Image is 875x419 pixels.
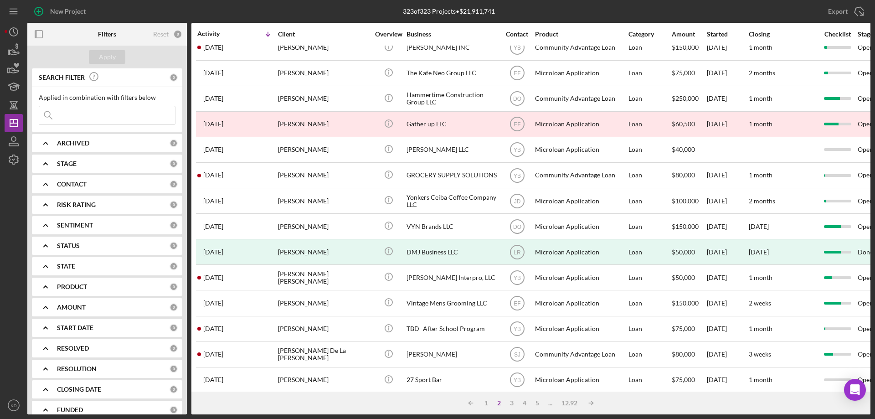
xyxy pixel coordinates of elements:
text: YB [513,172,520,179]
div: Community Advantage Loan [535,342,626,367]
div: 4 [518,399,531,407]
div: [DATE] [707,214,748,238]
time: 1 month [749,94,772,102]
div: 0 [170,139,178,147]
div: 0 [170,201,178,209]
div: Microloan Application [535,189,626,213]
div: 0 [170,303,178,311]
b: RESOLUTION [57,365,97,372]
time: 2025-08-17 22:46 [203,197,223,205]
time: 1 month [749,325,772,332]
div: $60,500 [672,112,706,136]
div: Microloan Application [535,368,626,392]
button: New Project [27,2,95,21]
b: CLOSING DATE [57,386,101,393]
div: Microloan Application [535,291,626,315]
div: Amount [672,31,706,38]
div: [DATE] [707,61,748,85]
time: 1 month [749,43,772,51]
div: 1 [480,399,493,407]
time: 2025-08-19 14:36 [203,146,223,153]
div: Product [535,31,626,38]
div: Loan [628,87,671,111]
div: $80,000 [672,342,706,367]
div: 0 [170,365,178,373]
div: Category [628,31,671,38]
div: The Kafe Neo Group LLC [407,61,498,85]
div: 12.92 [557,399,582,407]
div: 0 [170,180,178,188]
div: [PERSON_NAME] [278,368,369,392]
div: Loan [628,61,671,85]
div: [DATE] [707,112,748,136]
button: Export [819,2,870,21]
time: 1 month [749,274,772,281]
div: [DATE] [707,265,748,290]
div: $80,000 [672,163,706,187]
text: YB [513,274,520,281]
div: $50,000 [672,240,706,264]
div: Hammertime Construction Group LLC [407,87,498,111]
b: STATE [57,263,75,270]
div: $150,000 [672,214,706,238]
div: 0 [170,406,178,414]
div: Microloan Application [535,61,626,85]
div: Business [407,31,498,38]
time: 1 month [749,171,772,179]
text: KD [10,403,16,408]
div: Microloan Application [535,112,626,136]
time: 2 months [749,197,775,205]
div: [PERSON_NAME] [278,240,369,264]
time: 2025-08-19 16:42 [203,95,223,102]
div: 0 [170,283,178,291]
b: STATUS [57,242,80,249]
div: [DATE] [707,291,748,315]
div: 5 [531,399,544,407]
div: 0 [170,344,178,352]
div: Apply [99,50,116,64]
div: Vintage Mens Grooming LLC [407,291,498,315]
div: 0 [173,30,182,39]
div: $40,000 [672,138,706,162]
div: New Project [50,2,86,21]
div: $75,000 [672,317,706,341]
div: Activity [197,30,237,37]
div: Loan [628,163,671,187]
time: 2025-08-19 15:08 [203,120,223,128]
time: 2025-08-07 17:57 [203,274,223,281]
div: Checklist [818,31,857,38]
div: Yonkers Ceiba Coffee Company LLC [407,189,498,213]
div: Loan [628,240,671,264]
b: RISK RATING [57,201,96,208]
div: Gather up LLC [407,112,498,136]
div: Microloan Application [535,240,626,264]
text: YB [513,147,520,153]
div: $75,000 [672,368,706,392]
div: Open Intercom Messenger [844,379,866,401]
div: $100,000 [672,189,706,213]
div: $150,000 [672,291,706,315]
text: DO [513,223,521,230]
div: [PERSON_NAME] INC [407,36,498,60]
div: DMJ Business LLC [407,240,498,264]
div: Loan [628,317,671,341]
div: [PERSON_NAME] [407,342,498,367]
div: Community Advantage Loan [535,87,626,111]
div: Applied in combination with filters below [39,94,175,101]
b: FUNDED [57,406,83,414]
text: DO [513,96,521,102]
div: [DATE] [707,317,748,341]
time: 2025-08-06 19:06 [203,351,223,358]
div: [PERSON_NAME] [278,61,369,85]
div: VYN Brands LLC [407,214,498,238]
b: ARCHIVED [57,140,89,147]
div: 0 [170,385,178,393]
div: Closing [749,31,817,38]
time: 2025-08-06 17:23 [203,376,223,383]
text: EF [514,121,520,128]
div: 0 [170,160,178,168]
div: 0 [170,242,178,250]
div: Client [278,31,369,38]
div: 0 [170,73,178,82]
b: SENTIMENT [57,222,93,229]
